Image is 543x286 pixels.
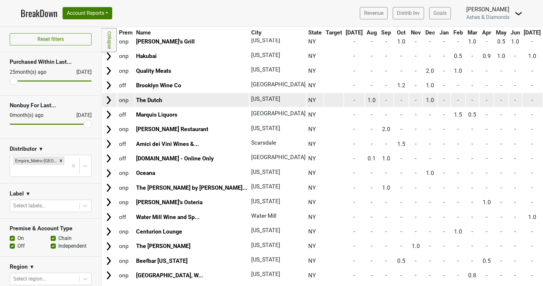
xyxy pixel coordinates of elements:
span: 1.0 [426,82,434,89]
span: NY [308,141,316,147]
span: - [514,170,516,176]
span: - [500,82,502,89]
span: - [415,53,417,59]
span: - [531,199,533,205]
span: - [500,141,502,147]
span: - [353,228,355,235]
span: 1.5 [397,141,405,147]
span: - [457,38,459,45]
span: ▼ [29,263,35,271]
span: 2.0 [426,68,434,74]
a: The [PERSON_NAME] [136,243,191,249]
span: - [443,155,445,162]
span: - [429,199,431,205]
span: - [353,170,355,176]
span: Prem [119,29,133,36]
a: The Dutch [136,97,162,103]
span: - [371,228,372,235]
img: Arrow right [104,81,114,90]
span: - [429,141,431,147]
span: - [353,82,355,89]
span: - [353,53,355,59]
span: 0.5 [497,38,505,45]
span: - [415,111,417,118]
span: - [500,111,502,118]
span: - [429,111,431,118]
span: - [353,185,355,191]
span: - [371,68,372,74]
span: - [400,111,402,118]
span: - [443,68,445,74]
th: Sep: activate to sort column ascending [379,27,394,38]
span: - [486,170,488,176]
span: - [514,126,516,132]
th: Mar: activate to sort column ascending [466,27,479,38]
span: - [400,170,402,176]
span: - [471,155,473,162]
span: NY [308,97,316,103]
img: Arrow right [104,168,114,178]
div: 0 month(s) ago [10,111,61,119]
span: - [385,53,387,59]
img: Arrow right [104,212,114,222]
span: - [500,155,502,162]
span: - [415,214,417,220]
a: Amici dei Vini Wines &... [136,141,199,147]
span: 2.0 [382,126,390,132]
td: onp [117,166,134,180]
span: - [353,155,355,162]
span: - [385,214,387,220]
span: - [514,214,516,220]
td: onp [117,93,134,107]
span: ▼ [38,145,44,153]
span: 1.0 [426,97,434,103]
a: [PERSON_NAME]'s Osteria [136,199,202,205]
span: - [457,126,459,132]
span: - [429,38,431,45]
th: &nbsp;: activate to sort column ascending [102,27,117,38]
th: State: activate to sort column ascending [307,27,323,38]
span: Ashes & Diamonds [466,14,509,20]
span: - [486,68,488,74]
img: Arrow right [104,139,114,149]
span: - [443,170,445,176]
span: - [514,111,516,118]
span: - [531,155,533,162]
span: - [471,126,473,132]
span: - [500,214,502,220]
th: City: activate to sort column ascending [250,27,303,38]
span: NY [308,82,316,89]
span: - [486,111,488,118]
span: NY [308,199,316,205]
span: 1.0 [483,199,491,205]
span: - [531,38,533,45]
th: Feb: activate to sort column ascending [451,27,466,38]
span: - [500,68,502,74]
span: - [471,82,473,89]
img: Arrow right [104,183,114,193]
a: Water Mill Wine and Sp... [136,214,200,220]
span: - [415,170,417,176]
span: - [415,97,417,103]
a: Beefbar [US_STATE] [136,258,188,264]
span: - [443,53,445,59]
td: onp [117,181,134,195]
span: - [531,68,533,74]
a: BreakDown [21,6,57,20]
th: Target: activate to sort column ascending [324,27,344,38]
span: - [443,141,445,147]
td: onp [117,35,134,49]
th: Nov: activate to sort column ascending [409,27,422,38]
button: Account Reports [63,7,112,19]
span: - [443,214,445,220]
th: Apr: activate to sort column ascending [479,27,494,38]
span: - [531,82,533,89]
a: Collapse [102,28,117,52]
a: The [PERSON_NAME] by [PERSON_NAME]... [136,185,247,191]
span: - [457,82,459,89]
img: Arrow right [104,271,114,280]
span: - [531,170,533,176]
span: 1.0 [528,214,536,220]
span: - [500,97,502,103]
td: off [117,152,134,166]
